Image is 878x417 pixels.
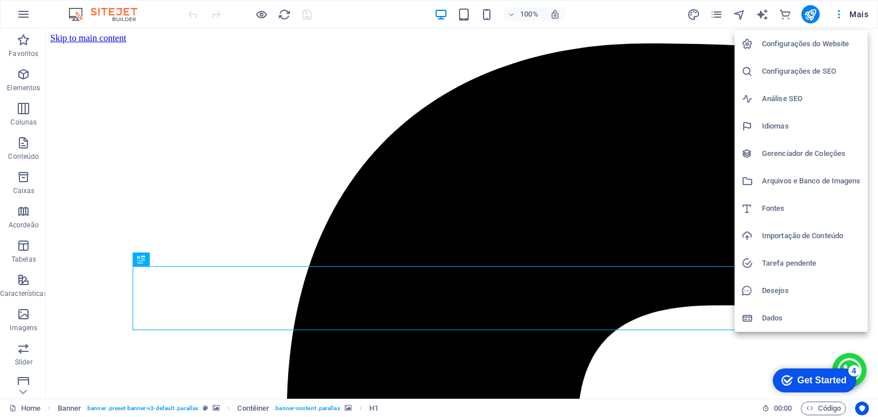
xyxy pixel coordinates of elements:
[762,119,861,133] h6: Idiomas
[762,37,861,51] h6: Configurações do Website
[762,256,861,270] h6: Tarefa pendente
[762,311,861,325] h6: Dados
[762,65,861,78] h6: Configurações de SEO
[762,92,861,106] h6: Análise SEO
[762,174,861,188] h6: Arquivos e Banco de Imagens
[762,147,861,161] h6: Gerenciador de Coleções
[5,5,81,14] a: Skip to main content
[762,284,861,298] h6: Desejos
[9,6,93,30] div: Get Started 4 items remaining, 20% complete
[85,2,96,14] div: 4
[34,13,83,23] div: Get Started
[762,202,861,215] h6: Fontes
[762,229,861,243] h6: Importação de Conteúdo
